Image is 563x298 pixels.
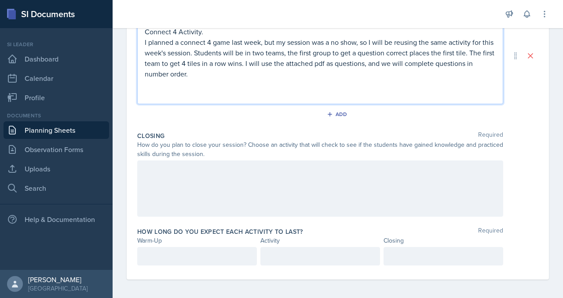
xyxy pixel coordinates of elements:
div: How do you plan to close your session? Choose an activity that will check to see if the students ... [137,140,503,159]
p: Connect 4 Activity. [145,26,496,37]
a: Search [4,179,109,197]
div: Help & Documentation [4,211,109,228]
span: Required [478,131,503,140]
a: Dashboard [4,50,109,68]
div: Warm-Up [137,236,257,245]
a: Planning Sheets [4,121,109,139]
a: Uploads [4,160,109,178]
div: Add [329,111,347,118]
p: I planned a connect 4 game last week, but my session was a no show, so I will be reusing the same... [145,37,496,79]
div: Si leader [4,40,109,48]
button: Add [324,108,352,121]
div: Documents [4,112,109,120]
a: Calendar [4,69,109,87]
div: Activity [260,236,380,245]
div: Closing [384,236,503,245]
a: Observation Forms [4,141,109,158]
div: [GEOGRAPHIC_DATA] [28,284,88,293]
label: Closing [137,131,165,140]
label: How long do you expect each activity to last? [137,227,303,236]
a: Profile [4,89,109,106]
div: [PERSON_NAME] [28,275,88,284]
span: Required [478,227,503,236]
